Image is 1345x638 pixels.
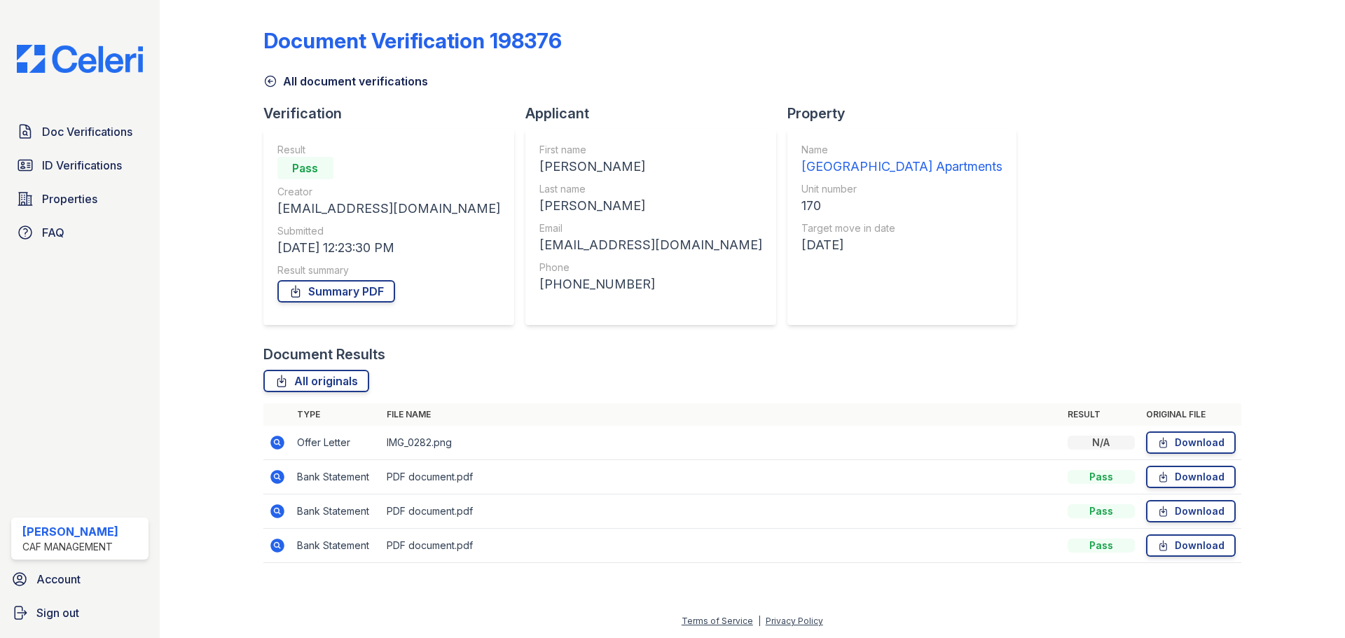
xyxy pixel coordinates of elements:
[801,143,1002,157] div: Name
[277,185,500,199] div: Creator
[11,151,149,179] a: ID Verifications
[36,571,81,588] span: Account
[277,238,500,258] div: [DATE] 12:23:30 PM
[381,403,1062,426] th: File name
[277,143,500,157] div: Result
[1068,539,1135,553] div: Pass
[6,599,154,627] a: Sign out
[539,221,762,235] div: Email
[539,261,762,275] div: Phone
[766,616,823,626] a: Privacy Policy
[1068,504,1135,518] div: Pass
[539,196,762,216] div: [PERSON_NAME]
[42,123,132,140] span: Doc Verifications
[682,616,753,626] a: Terms of Service
[539,157,762,176] div: [PERSON_NAME]
[291,494,381,529] td: Bank Statement
[381,529,1062,563] td: PDF document.pdf
[1140,403,1241,426] th: Original file
[11,118,149,146] a: Doc Verifications
[22,523,118,540] div: [PERSON_NAME]
[801,143,1002,176] a: Name [GEOGRAPHIC_DATA] Apartments
[277,157,333,179] div: Pass
[539,182,762,196] div: Last name
[42,190,97,207] span: Properties
[758,616,761,626] div: |
[277,199,500,219] div: [EMAIL_ADDRESS][DOMAIN_NAME]
[801,221,1002,235] div: Target move in date
[539,275,762,294] div: [PHONE_NUMBER]
[801,235,1002,255] div: [DATE]
[277,263,500,277] div: Result summary
[525,104,787,123] div: Applicant
[291,529,381,563] td: Bank Statement
[539,143,762,157] div: First name
[1146,431,1236,454] a: Download
[11,185,149,213] a: Properties
[381,460,1062,494] td: PDF document.pdf
[801,157,1002,176] div: [GEOGRAPHIC_DATA] Apartments
[277,280,395,303] a: Summary PDF
[277,224,500,238] div: Submitted
[1068,470,1135,484] div: Pass
[263,345,385,364] div: Document Results
[263,73,428,90] a: All document verifications
[291,426,381,460] td: Offer Letter
[6,565,154,593] a: Account
[801,182,1002,196] div: Unit number
[787,104,1028,123] div: Property
[11,219,149,247] a: FAQ
[42,224,64,241] span: FAQ
[42,157,122,174] span: ID Verifications
[1146,534,1236,557] a: Download
[1146,466,1236,488] a: Download
[381,494,1062,529] td: PDF document.pdf
[291,460,381,494] td: Bank Statement
[801,196,1002,216] div: 170
[1068,436,1135,450] div: N/A
[22,540,118,554] div: CAF Management
[1062,403,1140,426] th: Result
[1146,500,1236,522] a: Download
[381,426,1062,460] td: IMG_0282.png
[263,104,525,123] div: Verification
[36,604,79,621] span: Sign out
[291,403,381,426] th: Type
[263,370,369,392] a: All originals
[539,235,762,255] div: [EMAIL_ADDRESS][DOMAIN_NAME]
[6,45,154,73] img: CE_Logo_Blue-a8612792a0a2168367f1c8372b55b34899dd931a85d93a1a3d3e32e68fde9ad4.png
[263,28,562,53] div: Document Verification 198376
